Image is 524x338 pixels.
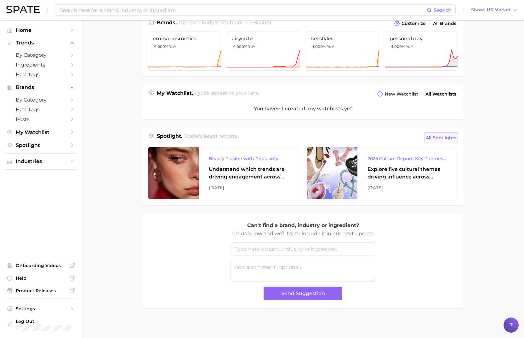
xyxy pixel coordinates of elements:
span: >1,000% [390,44,405,49]
span: Hashtags [16,72,66,78]
span: >1,000% [310,44,326,49]
span: US Market [487,8,511,12]
a: Settings [5,304,77,313]
span: All Watchlists [425,91,456,97]
a: Product Releases [5,286,77,295]
input: Type here a brand, industry or ingredient [231,242,375,256]
span: Ingredients [16,62,66,68]
button: Brands [5,83,77,92]
a: Hashtags [5,70,77,79]
span: All Brands [433,21,456,26]
a: Spotlight [5,140,77,150]
p: Let us know and we’ll try to include it in our next update. [231,230,375,238]
span: Settings [16,306,66,312]
a: All Spotlights [424,132,458,143]
span: Hashtags [16,107,66,113]
a: by Category [5,95,77,105]
span: Home [16,27,66,33]
a: personal day>1,000% YoY [385,32,458,71]
a: herstyler>1,000% YoY [306,32,379,71]
a: Beauty Tracker with Popularity IndexUnderstand which trends are driving engagement across platfor... [148,147,299,199]
span: emina cosmetics [153,36,217,42]
div: [DATE] [367,184,447,191]
span: Discover Early Stage brands in . [179,20,272,26]
a: Onboarding Videos [5,261,77,270]
a: All Watchlists [424,90,458,98]
h2: Spate's latest reports. [184,132,238,143]
span: Industries [16,159,66,164]
p: Can't find a brand, industry or ingredient? [231,221,375,230]
button: ShowUS Market [470,6,519,14]
span: All Spotlights [426,134,456,142]
img: SPATE [6,6,40,13]
a: Home [5,25,77,35]
input: Search here for a brand, industry, or ingredient [59,5,427,15]
span: Search [434,7,452,13]
a: My Watchlist [5,127,77,137]
span: Show [471,8,485,12]
span: >1,000% [153,44,168,49]
span: >1,000% [232,44,247,49]
a: All Brands [431,19,458,28]
div: 2025 Culture Report: Key Themes That Are Shaping Consumer Demand [367,155,447,162]
span: Customize [402,21,426,26]
a: Posts [5,114,77,124]
button: Trends [5,38,77,48]
a: Log out. Currently logged in with e-mail cmartinez@elfbeauty.com. [5,317,77,333]
a: emina cosmetics>1,000% YoY [148,32,221,71]
button: New Watchlist [376,90,420,98]
span: Posts [16,116,66,122]
span: YoY [327,44,334,49]
a: 2025 Culture Report: Key Themes That Are Shaping Consumer DemandExplore five cultural themes driv... [307,147,458,199]
span: Brands . [157,20,177,26]
div: Beauty Tracker with Popularity Index [209,155,289,162]
span: by Category [16,97,66,103]
div: You haven't created any watchlists yet [142,98,464,119]
button: Customize [392,19,427,28]
span: Help [16,275,66,281]
span: personal day [390,36,453,42]
span: beauty [253,20,271,26]
h2: Quick access to your lists. [195,90,259,98]
span: My Watchlist [16,129,66,135]
a: Hashtags [5,105,77,114]
a: Ingredients [5,60,77,70]
span: YoY [406,44,413,49]
button: Industries [5,157,77,166]
div: Understand which trends are driving engagement across platforms in the skin, hair, makeup, and fr... [209,166,289,181]
span: New Watchlist [385,91,418,97]
a: by Category [5,50,77,60]
span: Log Out [16,318,74,324]
span: Trends [16,40,66,46]
span: Brands [16,84,66,90]
div: [DATE] [209,184,289,191]
span: Onboarding Videos [16,263,66,268]
div: Explore five cultural themes driving influence across beauty, food, and pop culture. [367,166,447,181]
h1: My Watchlist. [157,90,193,98]
span: YoY [248,44,255,49]
span: airycute [232,36,296,42]
span: Spotlight [16,142,66,148]
span: YoY [169,44,176,49]
span: Product Releases [16,288,66,294]
a: airycute>1,000% YoY [227,32,300,71]
span: herstyler [310,36,374,42]
span: by Category [16,52,66,58]
a: Help [5,273,77,283]
button: Send Suggestion [264,287,342,300]
h1: Spotlight. [157,132,182,143]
